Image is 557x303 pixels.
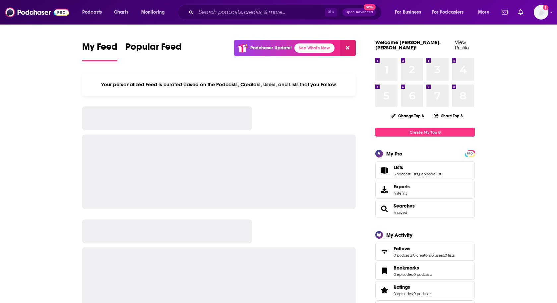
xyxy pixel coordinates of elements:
[455,39,469,51] a: View Profile
[413,291,432,296] a: 0 podcasts
[394,291,413,296] a: 0 episodes
[378,247,391,256] a: Follows
[125,41,182,56] span: Popular Feed
[431,253,444,258] a: 0 users
[394,210,407,215] a: 4 saved
[444,253,445,258] span: ,
[418,172,419,176] span: ,
[390,7,429,18] button: open menu
[5,6,69,19] img: Podchaser - Follow, Share and Rate Podcasts
[378,185,391,194] span: Exports
[516,7,526,18] a: Show notifications dropdown
[433,109,463,122] button: Share Top 8
[378,266,391,275] a: Bookmarks
[534,5,548,20] img: User Profile
[375,200,475,218] span: Searches
[387,112,428,120] button: Change Top 8
[419,172,441,176] a: 1 episode list
[196,7,325,18] input: Search podcasts, credits, & more...
[125,41,182,61] a: Popular Feed
[375,161,475,179] span: Lists
[413,272,432,277] a: 0 podcasts
[432,8,464,17] span: For Podcasters
[78,7,110,18] button: open menu
[82,41,117,61] a: My Feed
[473,7,498,18] button: open menu
[394,184,410,190] span: Exports
[82,73,356,96] div: Your personalized Feed is curated based on the Podcasts, Creators, Users, and Lists that you Follow.
[394,246,410,252] span: Follows
[345,11,373,14] span: Open Advanced
[394,265,432,271] a: Bookmarks
[412,253,413,258] span: ,
[375,181,475,199] a: Exports
[394,246,455,252] a: Follows
[364,4,376,10] span: New
[428,7,473,18] button: open menu
[378,285,391,295] a: Ratings
[394,164,403,170] span: Lists
[82,41,117,56] span: My Feed
[82,8,102,17] span: Podcasts
[114,8,128,17] span: Charts
[413,253,431,258] a: 0 creators
[394,191,410,196] span: 4 items
[394,265,419,271] span: Bookmarks
[378,166,391,175] a: Lists
[375,128,475,137] a: Create My Top 8
[342,8,376,16] button: Open AdvancedNew
[250,45,292,51] p: Podchaser Update!
[325,8,337,17] span: ⌘ K
[375,243,475,261] span: Follows
[386,151,402,157] div: My Pro
[184,5,388,20] div: Search podcasts, credits, & more...
[137,7,173,18] button: open menu
[141,8,165,17] span: Monitoring
[394,164,441,170] a: Lists
[394,253,412,258] a: 0 podcasts
[394,284,410,290] span: Ratings
[294,43,335,53] a: See What's New
[375,262,475,280] span: Bookmarks
[534,5,548,20] span: Logged in as heidi.egloff
[110,7,132,18] a: Charts
[478,8,489,17] span: More
[534,5,548,20] button: Show profile menu
[375,39,441,51] a: Welcome [PERSON_NAME].[PERSON_NAME]!
[394,172,418,176] a: 5 podcast lists
[543,5,548,10] svg: Add a profile image
[375,281,475,299] span: Ratings
[394,284,432,290] a: Ratings
[445,253,455,258] a: 0 lists
[466,151,474,156] a: PRO
[394,203,415,209] a: Searches
[386,232,412,238] div: My Activity
[395,8,421,17] span: For Business
[394,272,413,277] a: 0 episodes
[499,7,510,18] a: Show notifications dropdown
[378,204,391,213] a: Searches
